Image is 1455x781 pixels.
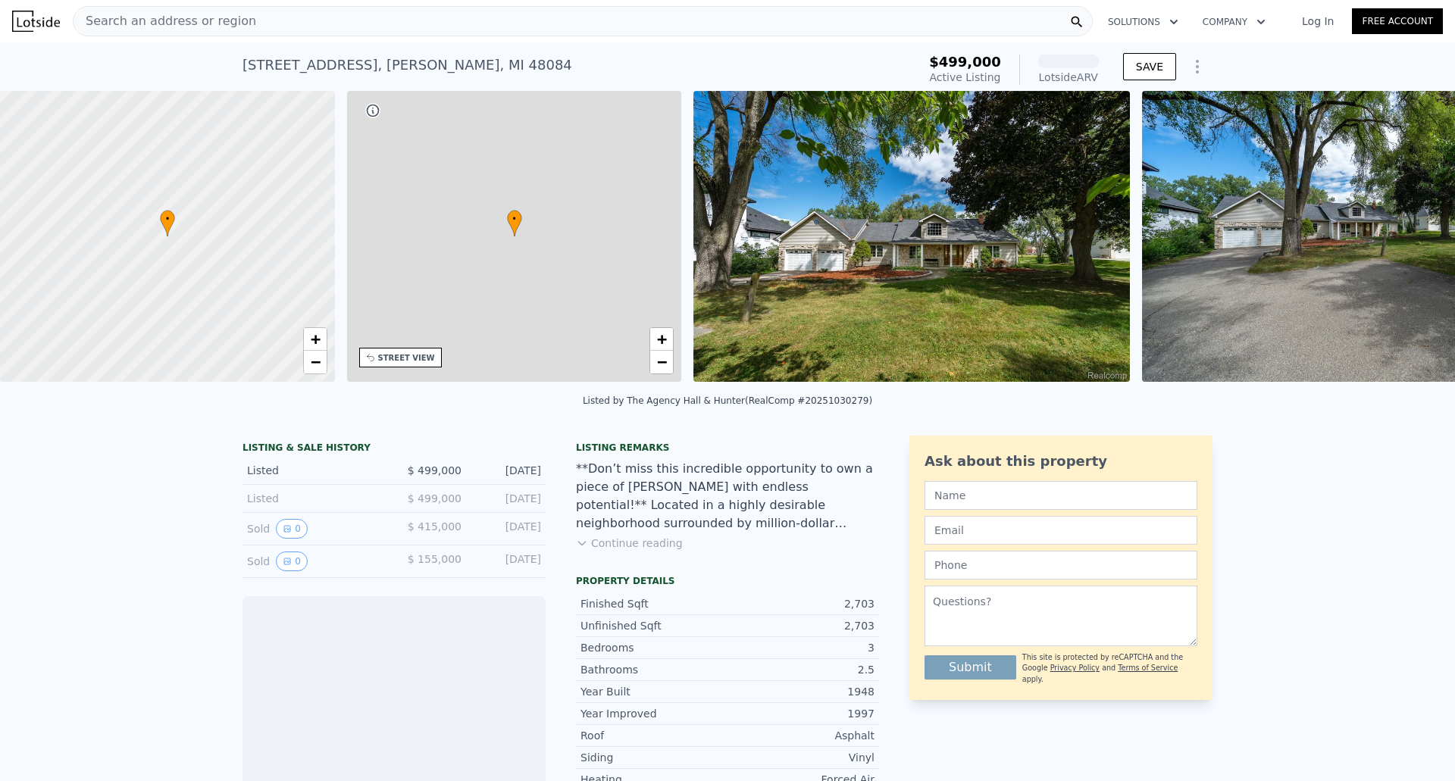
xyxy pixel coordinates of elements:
[930,71,1001,83] span: Active Listing
[576,536,683,551] button: Continue reading
[304,351,327,373] a: Zoom out
[1050,664,1100,672] a: Privacy Policy
[1191,8,1278,36] button: Company
[378,352,435,364] div: STREET VIEW
[247,463,382,478] div: Listed
[247,491,382,506] div: Listed
[727,684,875,699] div: 1948
[727,662,875,677] div: 2.5
[576,442,879,454] div: Listing remarks
[650,328,673,351] a: Zoom in
[160,210,175,236] div: •
[1182,52,1212,82] button: Show Options
[580,684,727,699] div: Year Built
[580,596,727,611] div: Finished Sqft
[925,516,1197,545] input: Email
[693,91,1130,382] img: Sale: 167591965 Parcel: 58831311
[580,706,727,721] div: Year Improved
[929,54,1001,70] span: $499,000
[160,212,175,226] span: •
[1038,70,1099,85] div: Lotside ARV
[925,551,1197,580] input: Phone
[583,395,872,406] div: Listed by The Agency Hall & Hunter (RealComp #20251030279)
[580,618,727,633] div: Unfinished Sqft
[247,551,382,571] div: Sold
[1123,53,1176,80] button: SAVE
[242,442,546,457] div: LISTING & SALE HISTORY
[408,464,462,476] span: $ 499,000
[276,519,308,539] button: View historical data
[276,551,308,571] button: View historical data
[1022,652,1197,685] div: This site is protected by reCAPTCHA and the Google and apply.
[657,330,667,348] span: +
[925,451,1197,472] div: Ask about this property
[580,750,727,765] div: Siding
[474,463,541,478] div: [DATE]
[727,596,875,611] div: 2,703
[310,352,320,371] span: −
[242,55,572,76] div: [STREET_ADDRESS] , [PERSON_NAME] , MI 48084
[576,460,879,533] div: **Don’t miss this incredible opportunity to own a piece of [PERSON_NAME] with endless potential!*...
[408,520,462,533] span: $ 415,000
[727,618,875,633] div: 2,703
[580,640,727,655] div: Bedrooms
[507,210,522,236] div: •
[408,492,462,505] span: $ 499,000
[580,728,727,743] div: Roof
[657,352,667,371] span: −
[1352,8,1443,34] a: Free Account
[1118,664,1178,672] a: Terms of Service
[12,11,60,32] img: Lotside
[408,553,462,565] span: $ 155,000
[576,575,879,587] div: Property details
[304,328,327,351] a: Zoom in
[310,330,320,348] span: +
[650,351,673,373] a: Zoom out
[925,655,1016,679] button: Submit
[507,212,522,226] span: •
[247,519,382,539] div: Sold
[580,662,727,677] div: Bathrooms
[727,728,875,743] div: Asphalt
[1284,14,1352,29] a: Log In
[727,750,875,765] div: Vinyl
[727,706,875,721] div: 1997
[474,551,541,571] div: [DATE]
[925,481,1197,510] input: Name
[727,640,875,655] div: 3
[74,12,256,30] span: Search an address or region
[474,519,541,539] div: [DATE]
[1096,8,1191,36] button: Solutions
[474,491,541,506] div: [DATE]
